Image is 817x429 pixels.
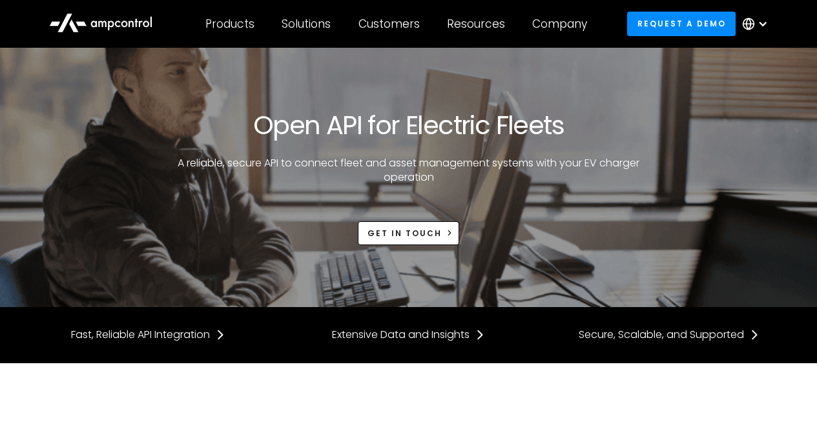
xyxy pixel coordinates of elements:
[358,221,460,245] a: Get in touch
[579,328,744,342] div: Secure, Scalable, and Supported
[532,17,587,31] div: Company
[253,110,564,141] h1: Open API for Electric Fleets
[282,17,331,31] div: Solutions
[447,17,505,31] div: Resources
[205,17,254,31] div: Products
[579,328,760,342] a: Secure, Scalable, and Supported
[332,328,485,342] a: Extensive Data and Insights
[176,156,641,185] p: A reliable, secure API to connect fleet and asset management systems with your EV charger operation
[71,328,210,342] div: Fast, Reliable API Integration
[367,228,442,239] div: Get in touch
[627,12,736,35] a: Request a demo
[358,17,420,31] div: Customers
[332,328,470,342] div: Extensive Data and Insights
[71,328,225,342] a: Fast, Reliable API Integration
